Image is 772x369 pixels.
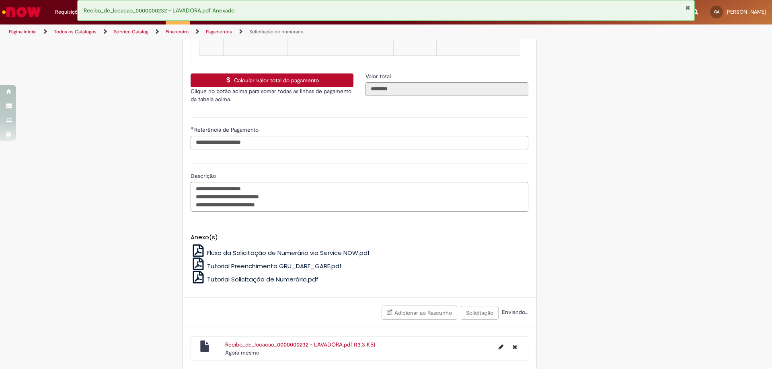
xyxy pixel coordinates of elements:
[191,262,342,270] a: Tutorial Preenchimento GRU_DARF_GARE.pdf
[500,308,528,316] span: Enviando...
[191,182,528,212] textarea: Descrição
[191,234,528,241] h5: Anexo(s)
[9,29,37,35] a: Página inicial
[114,29,148,35] a: Service Catalog
[685,4,690,11] button: Fechar Notificação
[84,7,234,14] span: Recibo_de_locacao_0000000232 - LAVADORA.pdf Anexado
[54,29,96,35] a: Todos os Catálogos
[55,8,83,16] span: Requisições
[191,87,353,103] p: Clique no botão acima para somar todas as linhas de pagamento da tabela acima.
[191,249,370,257] a: Fluxo da Solicitação de Numerário via Service NOW.pdf
[191,136,528,149] input: Referência de Pagamento
[191,73,353,87] button: Calcular valor total do pagamento
[207,249,370,257] span: Fluxo da Solicitação de Numerário via Service NOW.pdf
[191,275,319,283] a: Tutorial Solicitação de Numerário.pdf
[225,349,259,356] span: Agora mesmo
[249,29,304,35] a: Solicitação de numerário
[365,72,392,80] label: Somente leitura - Valor total
[365,82,528,96] input: Valor total
[494,340,508,353] button: Editar nome de arquivo Recibo_de_locacao_0000000232 - LAVADORA.pdf
[191,172,218,179] span: Descrição
[225,349,259,356] time: 29/09/2025 11:15:35
[508,340,522,353] button: Excluir Recibo_de_locacao_0000000232 - LAVADORA.pdf
[206,29,232,35] a: Pagamentos
[6,24,509,39] ul: Trilhas de página
[725,8,766,15] span: [PERSON_NAME]
[714,9,719,14] span: GA
[191,126,194,130] span: Obrigatório Preenchido
[1,4,42,20] img: ServiceNow
[207,262,342,270] span: Tutorial Preenchimento GRU_DARF_GARE.pdf
[225,341,375,348] a: Recibo_de_locacao_0000000232 - LAVADORA.pdf (13.3 KB)
[194,126,260,133] span: Referência de Pagamento
[365,73,392,80] span: Somente leitura - Valor total
[166,29,189,35] a: Financeiro
[207,275,318,283] span: Tutorial Solicitação de Numerário.pdf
